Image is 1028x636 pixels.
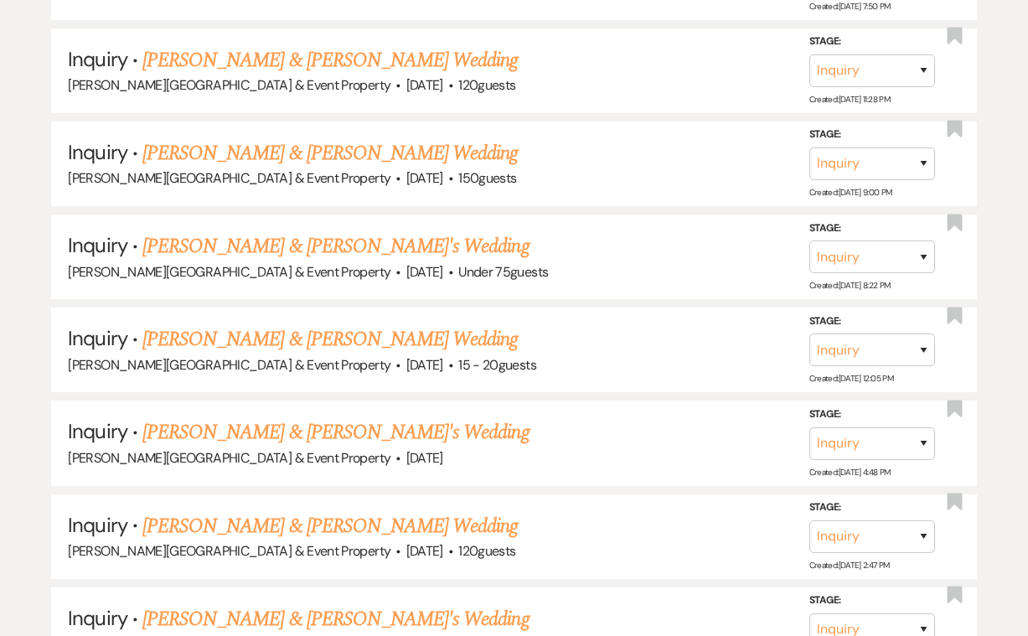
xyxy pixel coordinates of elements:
[809,187,892,198] span: Created: [DATE] 9:00 PM
[406,263,443,281] span: [DATE]
[68,356,390,374] span: [PERSON_NAME][GEOGRAPHIC_DATA] & Event Property
[142,324,518,354] a: [PERSON_NAME] & [PERSON_NAME] Wedding
[142,231,529,261] a: [PERSON_NAME] & [PERSON_NAME]'s Wedding
[68,263,390,281] span: [PERSON_NAME][GEOGRAPHIC_DATA] & Event Property
[68,232,127,258] span: Inquiry
[809,373,893,384] span: Created: [DATE] 12:05 PM
[68,76,390,94] span: [PERSON_NAME][GEOGRAPHIC_DATA] & Event Property
[406,169,443,187] span: [DATE]
[406,449,443,467] span: [DATE]
[809,499,935,517] label: Stage:
[406,76,443,94] span: [DATE]
[809,592,935,610] label: Stage:
[142,138,518,168] a: [PERSON_NAME] & [PERSON_NAME] Wedding
[68,449,390,467] span: [PERSON_NAME][GEOGRAPHIC_DATA] & Event Property
[406,356,443,374] span: [DATE]
[142,604,529,634] a: [PERSON_NAME] & [PERSON_NAME]'s Wedding
[458,76,515,94] span: 120 guests
[68,46,127,72] span: Inquiry
[142,511,518,541] a: [PERSON_NAME] & [PERSON_NAME] Wedding
[809,33,935,51] label: Stage:
[809,94,890,105] span: Created: [DATE] 11:28 PM
[68,605,127,631] span: Inquiry
[142,417,529,447] a: [PERSON_NAME] & [PERSON_NAME]'s Wedding
[68,169,390,187] span: [PERSON_NAME][GEOGRAPHIC_DATA] & Event Property
[458,263,548,281] span: Under 75 guests
[458,356,536,374] span: 15 - 20 guests
[809,219,935,237] label: Stage:
[458,169,516,187] span: 150 guests
[142,45,518,75] a: [PERSON_NAME] & [PERSON_NAME] Wedding
[809,560,890,571] span: Created: [DATE] 2:47 PM
[68,325,127,351] span: Inquiry
[809,313,935,331] label: Stage:
[68,542,390,560] span: [PERSON_NAME][GEOGRAPHIC_DATA] & Event Property
[809,280,891,291] span: Created: [DATE] 8:22 PM
[68,418,127,444] span: Inquiry
[809,126,935,144] label: Stage:
[458,542,515,560] span: 120 guests
[68,139,127,165] span: Inquiry
[68,512,127,538] span: Inquiry
[809,406,935,424] label: Stage:
[406,542,443,560] span: [DATE]
[809,466,891,477] span: Created: [DATE] 4:48 PM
